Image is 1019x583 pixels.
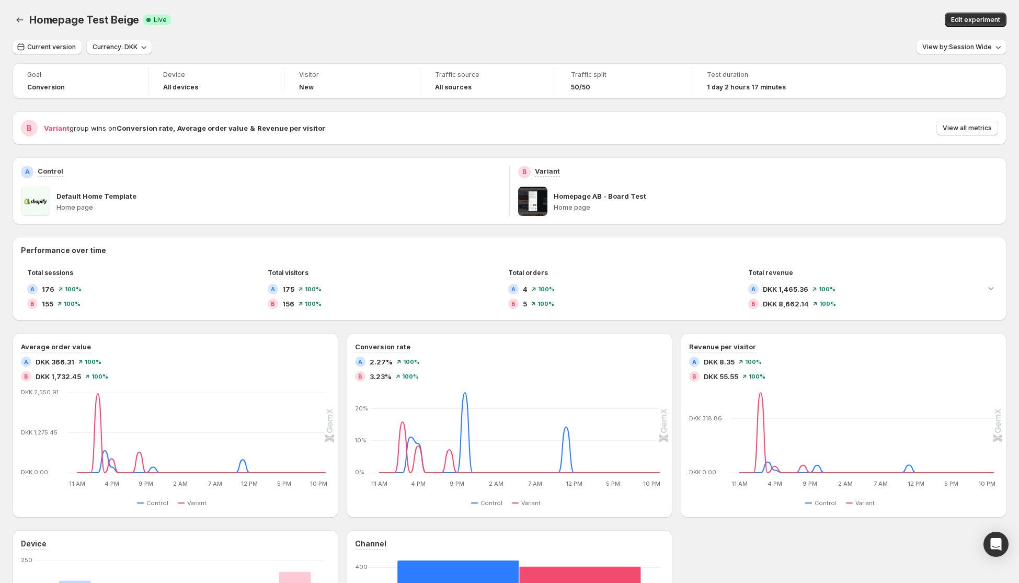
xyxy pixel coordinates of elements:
text: 9 PM [803,480,817,487]
text: 9 PM [139,480,154,487]
text: DKK 1,275.45 [21,429,58,436]
span: 100 % [537,301,554,307]
span: DKK 8,662.14 [763,299,809,309]
span: DKK 8.35 [704,357,735,367]
h3: Channel [355,539,386,549]
span: group wins on . [44,124,327,132]
span: 4 [523,284,528,294]
text: 10% [355,437,367,444]
p: Default Home Template [56,191,136,201]
h2: A [24,359,28,365]
button: Control [471,497,507,509]
h2: B [30,301,35,307]
span: 100 % [745,359,762,365]
span: 100 % [85,359,101,365]
h3: Revenue per visitor [689,341,756,352]
text: DKK 318.86 [689,415,722,422]
h2: A [271,286,275,292]
h2: B [358,373,362,380]
text: 4 PM [768,480,782,487]
span: 100 % [65,286,82,292]
div: Open Intercom Messenger [983,532,1009,557]
span: DKK 55.55 [704,371,738,382]
text: 10 PM [643,480,660,487]
text: 2 AM [489,480,503,487]
span: 155 [42,299,53,309]
span: Total orders [508,269,548,277]
text: 11 AM [69,480,85,487]
button: Currency: DKK [86,40,152,54]
img: Default Home Template [21,187,50,216]
span: 1 day 2 hours 17 minutes [707,83,786,92]
span: Current version [27,43,76,51]
span: 100 % [64,301,81,307]
button: Variant [512,497,545,509]
img: Homepage AB - Board Test [518,187,547,216]
h2: B [522,168,526,176]
text: 400 [355,563,368,570]
strong: , [173,124,175,132]
h4: New [299,83,314,92]
a: GoalConversion [27,70,133,93]
span: DKK 366.31 [36,357,74,367]
h2: B [751,301,755,307]
strong: & [250,124,255,132]
h2: A [358,359,362,365]
a: Test duration1 day 2 hours 17 minutes [707,70,814,93]
span: 156 [282,299,294,309]
text: 4 PM [105,480,119,487]
span: DKK 1,465.36 [763,284,808,294]
h2: Performance over time [21,245,998,256]
span: Homepage Test Beige [29,14,139,26]
a: Traffic split50/50 [571,70,677,93]
span: Visitor [299,71,405,79]
span: 176 [42,284,54,294]
h3: Conversion rate [355,341,410,352]
text: 12 PM [908,480,924,487]
span: Total revenue [748,269,793,277]
span: 100 % [305,301,322,307]
span: Variant [44,124,70,132]
text: 10 PM [978,480,995,487]
text: 2 AM [838,480,853,487]
span: 100 % [538,286,555,292]
h2: B [692,373,696,380]
span: Traffic split [571,71,677,79]
text: 2 AM [173,480,188,487]
h2: B [511,301,516,307]
span: Variant [855,499,875,507]
span: Goal [27,71,133,79]
p: Control [38,166,63,176]
button: Back [13,13,27,27]
text: 250 [21,556,32,564]
text: 10 PM [310,480,327,487]
h3: Average order value [21,341,91,352]
span: 100 % [402,373,419,380]
button: Control [805,497,841,509]
span: Traffic source [435,71,541,79]
button: Edit experiment [945,13,1006,27]
text: 12 PM [241,480,258,487]
button: Variant [846,497,879,509]
span: Control [815,499,837,507]
h2: B [24,373,28,380]
text: 20% [355,405,368,412]
h2: A [511,286,516,292]
span: Currency: DKK [93,43,138,51]
span: 3.23% [370,371,392,382]
span: Variant [187,499,207,507]
p: Home page [554,203,998,212]
span: Live [154,16,167,24]
span: 175 [282,284,294,294]
p: Variant [535,166,560,176]
a: Traffic sourceAll sources [435,70,541,93]
span: Conversion [27,83,65,92]
text: 0% [355,468,364,476]
span: Total sessions [27,269,73,277]
span: DKK 1,732.45 [36,371,81,382]
h2: B [271,301,275,307]
h2: A [751,286,755,292]
span: 2.27% [370,357,393,367]
text: 11 AM [731,480,748,487]
strong: Revenue per visitor [257,124,325,132]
